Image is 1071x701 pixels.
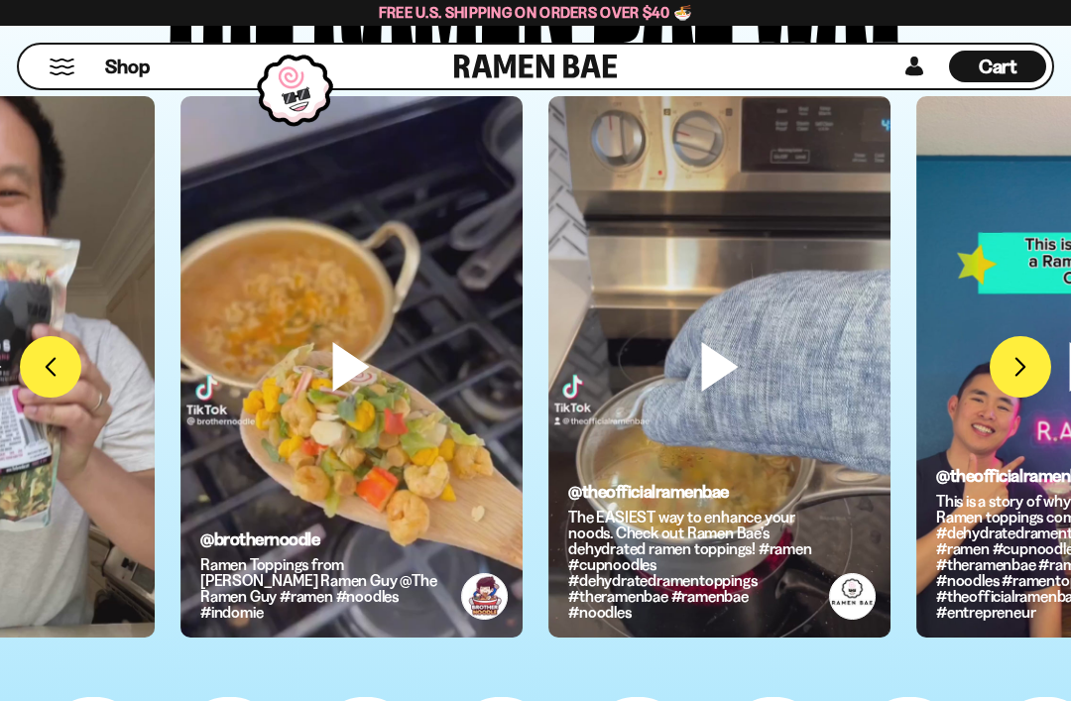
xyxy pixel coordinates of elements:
span: Shop [105,54,150,80]
h6: @theofficialramenbae [568,483,812,501]
a: Cart [949,45,1046,88]
p: Ramen Toppings from [PERSON_NAME] Ramen Guy @The Ramen Guy #ramen #noodles #indomie [200,556,444,620]
button: Previous [20,336,81,398]
button: Next [990,336,1051,398]
p: The EASIEST way to enhance your noods. Check out Ramen Bae’s dehydrated ramen toppings! #ramen #c... [568,509,812,620]
span: Cart [979,55,1017,78]
button: Mobile Menu Trigger [49,58,75,75]
span: Free U.S. Shipping on Orders over $40 🍜 [379,3,693,22]
h6: @brothernoodle [200,530,444,548]
a: Shop [105,51,150,82]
